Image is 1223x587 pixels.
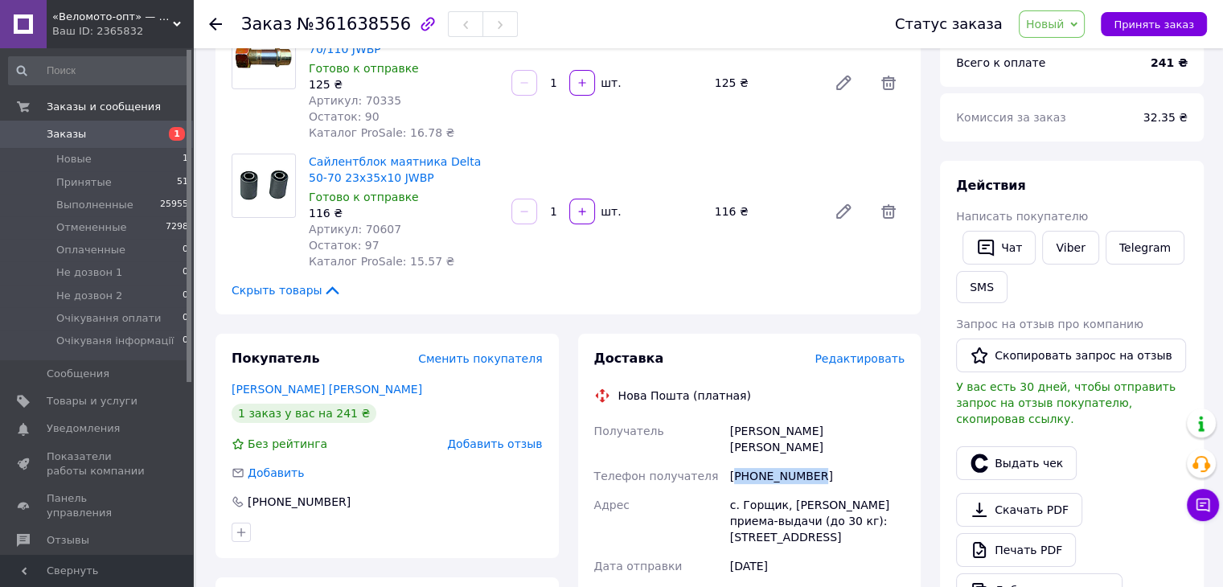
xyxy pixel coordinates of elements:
[827,195,860,228] a: Редактировать
[727,462,908,491] div: [PHONE_NUMBER]
[956,210,1088,223] span: Написать покупателю
[614,388,755,404] div: Нова Пошта (платная)
[52,10,173,24] span: «Веломото-опт» — магазин запчастей для велосипедов и мототехники
[309,27,493,55] a: Втулка заднего колеса Дельта 70/110 JWBP
[727,491,908,552] div: с. Горщик, [PERSON_NAME] приема-выдачи (до 30 кг): [STREET_ADDRESS]
[183,311,188,326] span: 0
[956,178,1026,193] span: Действия
[708,200,821,223] div: 116 ₴
[309,205,499,221] div: 116 ₴
[56,289,122,303] span: Не дозвон 2
[56,311,161,326] span: Очікування оплати
[1187,489,1219,521] button: Чат с покупателем
[895,16,1003,32] div: Статус заказа
[708,72,821,94] div: 125 ₴
[47,100,161,114] span: Заказы и сообщения
[956,493,1082,527] a: Скачать PDF
[956,533,1076,567] a: Печать PDF
[1042,231,1098,265] a: Viber
[309,239,380,252] span: Остаток: 97
[241,14,292,34] span: Заказ
[52,24,193,39] div: Ваш ID: 2365832
[597,75,622,91] div: шт.
[956,318,1143,330] span: Запрос на отзыв про компанию
[594,470,719,482] span: Телефон получателя
[232,404,376,423] div: 1 заказ у вас на 241 ₴
[56,243,125,257] span: Оплаченные
[309,223,401,236] span: Артикул: 70607
[309,110,380,123] span: Остаток: 90
[47,394,137,408] span: Товары и услуги
[183,289,188,303] span: 0
[872,195,905,228] span: Удалить
[56,152,92,166] span: Новые
[232,26,295,88] img: Втулка заднего колеса Дельта 70/110 JWBP
[956,56,1045,69] span: Всего к оплате
[309,255,454,268] span: Каталог ProSale: 15.57 ₴
[47,533,89,548] span: Отзывы
[1106,231,1184,265] a: Telegram
[956,111,1066,124] span: Комиссия за заказ
[8,56,190,85] input: Поиск
[1151,56,1188,69] b: 241 ₴
[183,152,188,166] span: 1
[56,198,133,212] span: Выполненные
[232,351,319,366] span: Покупатель
[594,499,630,511] span: Адрес
[594,351,664,366] span: Доставка
[183,334,188,348] span: 0
[248,437,327,450] span: Без рейтинга
[169,127,185,141] span: 1
[956,271,1008,303] button: SMS
[166,220,188,235] span: 7298
[232,154,295,217] img: Сайлентблок маятника Delta 50-70 23х35х10 JWBP
[962,231,1036,265] button: Чат
[183,265,188,280] span: 0
[47,421,120,436] span: Уведомления
[209,16,222,32] div: Вернуться назад
[956,446,1077,480] button: Выдать чек
[177,175,188,190] span: 51
[309,62,419,75] span: Готово к отправке
[232,383,422,396] a: [PERSON_NAME] [PERSON_NAME]
[47,127,86,142] span: Заказы
[594,425,664,437] span: Получатель
[594,560,683,573] span: Дата отправки
[309,191,419,203] span: Готово к отправке
[248,466,304,479] span: Добавить
[56,220,126,235] span: Отмененные
[297,14,411,34] span: №361638556
[56,175,112,190] span: Принятые
[183,243,188,257] span: 0
[56,334,174,348] span: Очікуваня інформації
[47,449,149,478] span: Показатели работы компании
[1101,12,1207,36] button: Принять заказ
[597,203,622,220] div: шт.
[956,380,1176,425] span: У вас есть 30 дней, чтобы отправить запрос на отзыв покупателю, скопировав ссылку.
[309,126,454,139] span: Каталог ProSale: 16.78 ₴
[56,265,122,280] span: Не дозвон 1
[309,76,499,92] div: 125 ₴
[727,417,908,462] div: [PERSON_NAME] [PERSON_NAME]
[827,67,860,99] a: Редактировать
[727,552,908,581] div: [DATE]
[1114,18,1194,31] span: Принять заказ
[160,198,188,212] span: 25955
[418,352,542,365] span: Сменить покупателя
[1143,111,1188,124] span: 32.35 ₴
[872,67,905,99] span: Удалить
[815,352,905,365] span: Редактировать
[309,155,481,184] a: Сайлентблок маятника Delta 50-70 23х35х10 JWBP
[47,367,109,381] span: Сообщения
[956,339,1186,372] button: Скопировать запрос на отзыв
[246,494,352,510] div: [PHONE_NUMBER]
[309,94,401,107] span: Артикул: 70335
[232,282,342,298] span: Скрыть товары
[447,437,542,450] span: Добавить отзыв
[1026,18,1065,31] span: Новый
[47,491,149,520] span: Панель управления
